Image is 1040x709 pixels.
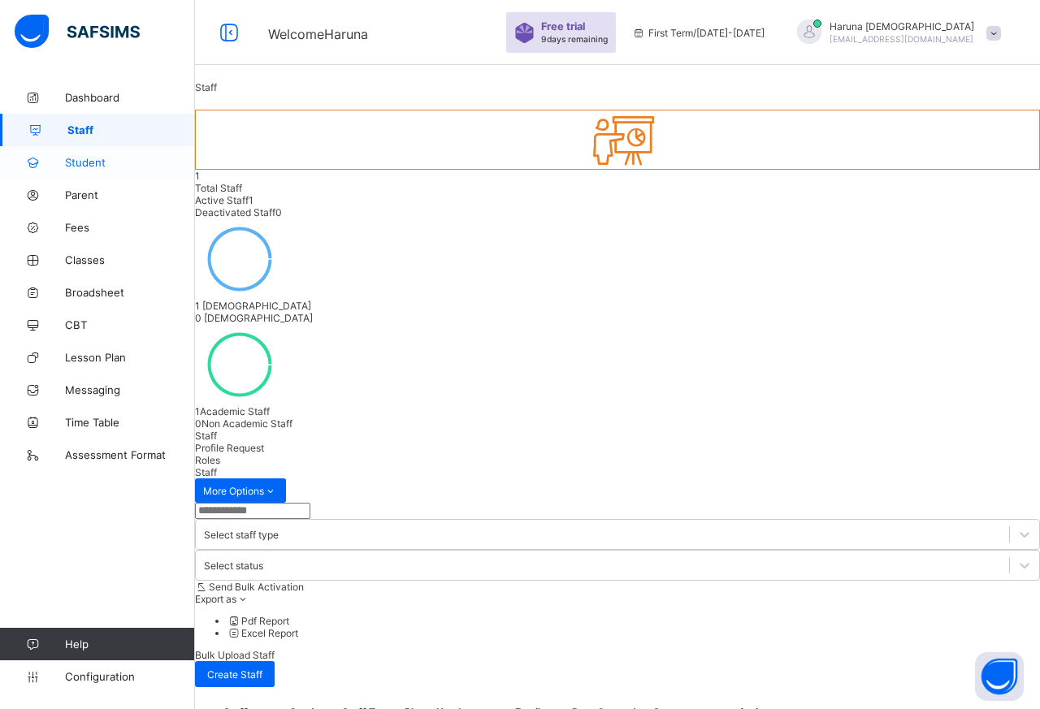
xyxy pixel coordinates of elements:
[65,188,195,201] span: Parent
[830,20,974,32] span: Haruna [DEMOGRAPHIC_DATA]
[65,91,195,104] span: Dashboard
[781,19,1009,46] div: Haruna Musa
[195,405,200,417] span: 1
[195,194,249,206] span: Active Staff
[65,670,194,683] span: Configuration
[195,417,201,430] span: 0
[541,34,608,44] span: 9 days remaining
[204,560,263,572] div: Select status
[65,221,195,234] span: Fees
[195,593,236,605] span: Export as
[830,34,973,44] span: [EMAIL_ADDRESS][DOMAIN_NAME]
[65,448,195,461] span: Assessment Format
[65,351,195,364] span: Lesson Plan
[632,27,765,39] span: session/term information
[200,405,270,417] span: Academic Staff
[195,81,217,93] span: Staff
[65,638,194,651] span: Help
[195,312,201,324] span: 0
[207,668,262,681] span: Create Staff
[195,182,1040,194] div: Total Staff
[227,627,1040,639] li: dropdown-list-item-null-1
[67,123,195,136] span: Staff
[195,442,264,454] span: Profile Request
[209,581,304,593] span: Send Bulk Activation
[195,649,275,661] span: Bulk Upload Staff
[202,300,311,312] span: [DEMOGRAPHIC_DATA]
[195,466,217,478] span: Staff
[249,194,253,206] span: 1
[65,318,195,331] span: CBT
[195,300,200,312] span: 1
[195,454,220,466] span: Roles
[203,485,278,497] span: More Options
[65,253,195,266] span: Classes
[514,23,535,43] img: sticker-purple.71386a28dfed39d6af7621340158ba97.svg
[275,206,282,218] span: 0
[195,206,275,218] span: Deactivated Staff
[65,383,195,396] span: Messaging
[195,430,217,442] span: Staff
[204,312,313,324] span: [DEMOGRAPHIC_DATA]
[201,417,292,430] span: Non Academic Staff
[541,20,600,32] span: Free trial
[204,529,279,541] div: Select staff type
[65,156,195,169] span: Student
[195,170,200,182] span: 1
[15,15,140,49] img: safsims
[65,416,195,429] span: Time Table
[65,286,195,299] span: Broadsheet
[975,652,1024,701] button: Open asap
[227,615,1040,627] li: dropdown-list-item-null-0
[268,26,368,42] span: Welcome Haruna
